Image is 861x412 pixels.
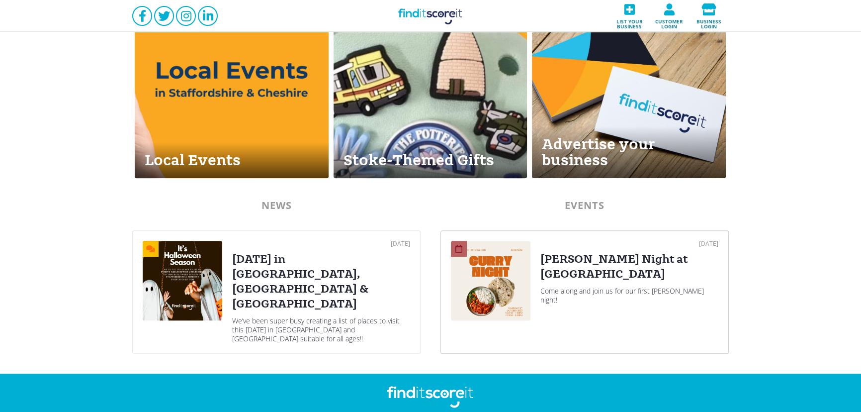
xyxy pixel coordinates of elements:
div: Come along and join us for our first [PERSON_NAME] night! [540,287,718,305]
span: Customer login [652,15,686,29]
div: Advertise your business [532,126,726,178]
a: [DATE][PERSON_NAME] Night at [GEOGRAPHIC_DATA]Come along and join us for our first [PERSON_NAME] ... [440,230,729,354]
a: Business login [689,0,729,32]
span: List your business [612,15,646,29]
a: Customer login [649,0,689,32]
div: [DATE] in [GEOGRAPHIC_DATA], [GEOGRAPHIC_DATA] & [GEOGRAPHIC_DATA] [232,252,410,311]
div: [PERSON_NAME] Night at [GEOGRAPHIC_DATA] [540,252,718,282]
a: [DATE][DATE] in [GEOGRAPHIC_DATA], [GEOGRAPHIC_DATA] & [GEOGRAPHIC_DATA]We’ve been super busy cre... [132,230,421,354]
div: We’ve been super busy creating a list of places to visit this [DATE] in [GEOGRAPHIC_DATA] and [GE... [232,316,410,343]
span: Business login [692,15,726,29]
div: [DATE] [232,241,410,247]
a: List your business [609,0,649,32]
div: NEWS [132,201,421,210]
div: EVENTS [440,201,729,210]
div: Local Events [135,142,329,178]
div: [DATE] [540,241,718,247]
div: Stoke-Themed Gifts [334,142,527,178]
